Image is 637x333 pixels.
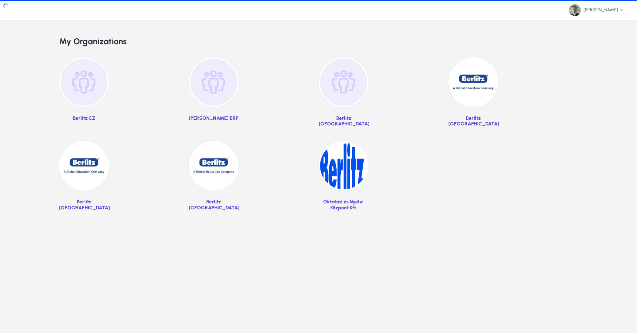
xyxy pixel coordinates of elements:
a: Berlitz [GEOGRAPHIC_DATA] [59,141,109,216]
h2: My Organizations [59,37,578,47]
img: 81.jpg [569,4,581,16]
img: 42.jpg [319,141,369,191]
a: Berlitz CZ [59,57,109,132]
p: Berlitz [GEOGRAPHIC_DATA] [189,199,239,211]
a: Berlitz [GEOGRAPHIC_DATA] [448,57,498,132]
span: [PERSON_NAME] [569,4,624,16]
p: Berlitz CZ [59,116,109,122]
img: organization-placeholder.png [59,57,109,107]
a: Berlitz [GEOGRAPHIC_DATA] [319,57,369,132]
p: Oktatási és Nyelvi Központ Kft. [319,199,369,211]
button: [PERSON_NAME] [563,4,630,17]
img: 40.jpg [59,141,109,191]
a: Berlitz [GEOGRAPHIC_DATA] [189,141,239,216]
img: organization-placeholder.png [319,57,369,107]
p: Berlitz [GEOGRAPHIC_DATA] [59,199,109,211]
p: Berlitz [GEOGRAPHIC_DATA] [319,116,369,127]
a: Oktatási és Nyelvi Központ Kft. [319,141,369,216]
p: Berlitz [GEOGRAPHIC_DATA] [448,116,498,127]
p: [PERSON_NAME] ERP [189,116,239,122]
a: [PERSON_NAME] ERP [189,57,239,132]
img: 41.jpg [189,141,239,191]
img: organization-placeholder.png [189,57,239,107]
img: 37.jpg [448,57,498,107]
